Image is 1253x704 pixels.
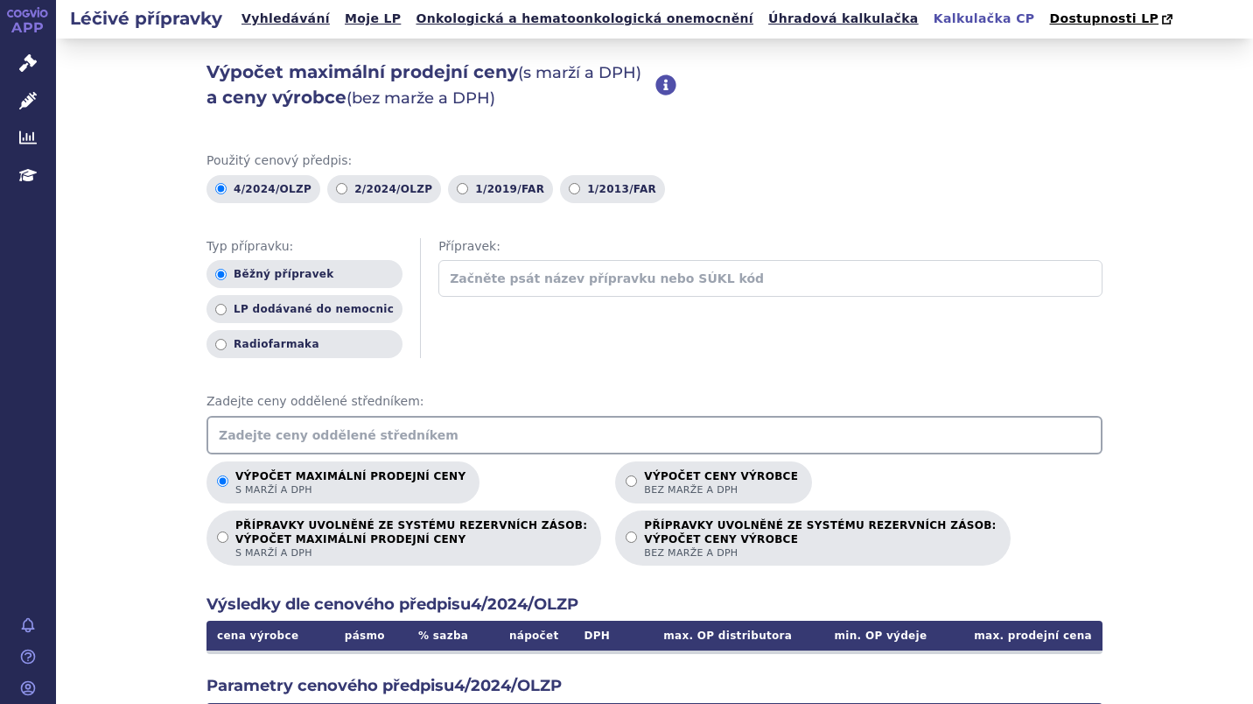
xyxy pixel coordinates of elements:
[206,295,402,323] label: LP dodávané do nemocnic
[206,238,402,256] span: Typ přípravku:
[215,339,227,350] input: Radiofarmaka
[625,621,802,651] th: max. OP distributora
[206,594,1102,616] h2: Výsledky dle cenového předpisu 4/2024/OLZP
[626,532,637,543] input: PŘÍPRAVKY UVOLNĚNÉ ZE SYSTÉMU REZERVNÍCH ZÁSOB:VÝPOČET CENY VÝROBCEbez marže a DPH
[206,675,1102,697] h2: Parametry cenového předpisu 4/2024/OLZP
[327,175,441,203] label: 2/2024/OLZP
[518,63,641,82] span: (s marží a DPH)
[626,475,637,487] input: Výpočet ceny výrobcebez marže a DPH
[560,175,665,203] label: 1/2013/FAR
[217,532,228,543] input: PŘÍPRAVKY UVOLNĚNÉ ZE SYSTÉMU REZERVNÍCH ZÁSOB:VÝPOČET MAXIMÁLNÍ PRODEJNÍ CENYs marží a DPH
[235,546,587,560] span: s marží a DPH
[401,621,485,651] th: % sazba
[235,470,465,496] p: Výpočet maximální prodejní ceny
[215,304,227,315] input: LP dodávané do nemocnic
[215,183,227,194] input: 4/2024/OLZP
[937,621,1102,651] th: max. prodejní cena
[486,621,570,651] th: nápočet
[644,532,996,546] strong: VÝPOČET CENY VÝROBCE
[217,475,228,487] input: Výpočet maximální prodejní cenys marží a DPH
[644,546,996,560] span: bez marže a DPH
[206,393,1102,411] span: Zadejte ceny oddělené středníkem:
[206,60,655,110] h2: Výpočet maximální prodejní ceny a ceny výrobce
[438,260,1102,297] input: Začněte psát název přípravku nebo SÚKL kód
[438,238,1102,256] span: Přípravek:
[206,621,328,651] th: cena výrobce
[206,152,1102,170] span: Použitý cenový předpis:
[928,7,1040,31] a: Kalkulačka CP
[346,88,495,108] span: (bez marže a DPH)
[763,7,924,31] a: Úhradová kalkulačka
[410,7,759,31] a: Onkologická a hematoonkologická onemocnění
[802,621,937,651] th: min. OP výdeje
[206,330,402,358] label: Radiofarmaka
[206,175,320,203] label: 4/2024/OLZP
[339,7,406,31] a: Moje LP
[644,470,798,496] p: Výpočet ceny výrobce
[235,519,587,560] p: PŘÍPRAVKY UVOLNĚNÉ ZE SYSTÉMU REZERVNÍCH ZÁSOB:
[1049,11,1158,25] span: Dostupnosti LP
[448,175,553,203] label: 1/2019/FAR
[215,269,227,280] input: Běžný přípravek
[570,621,626,651] th: DPH
[206,416,1102,454] input: Zadejte ceny oddělené středníkem
[1044,7,1181,32] a: Dostupnosti LP
[235,483,465,496] span: s marží a DPH
[457,183,468,194] input: 1/2019/FAR
[328,621,401,651] th: pásmo
[235,532,587,546] strong: VÝPOČET MAXIMÁLNÍ PRODEJNÍ CENY
[644,483,798,496] span: bez marže a DPH
[56,6,236,31] h2: Léčivé přípravky
[644,519,996,560] p: PŘÍPRAVKY UVOLNĚNÉ ZE SYSTÉMU REZERVNÍCH ZÁSOB:
[236,7,335,31] a: Vyhledávání
[569,183,580,194] input: 1/2013/FAR
[336,183,347,194] input: 2/2024/OLZP
[206,260,402,288] label: Běžný přípravek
